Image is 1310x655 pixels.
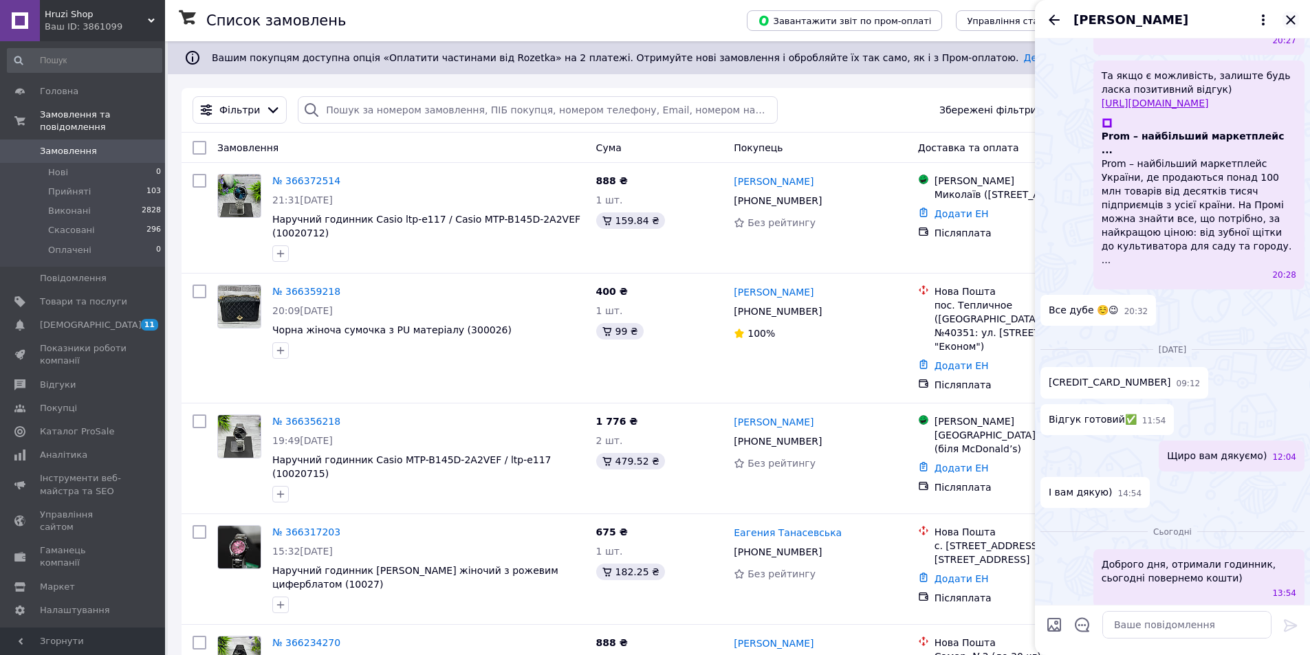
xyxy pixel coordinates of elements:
span: Оплачені [48,244,91,256]
span: Головна [40,85,78,98]
span: 11 [141,319,158,331]
a: Додати ЕН [935,360,989,371]
div: Післяплата [935,480,1128,494]
span: Аналітика [40,449,87,461]
div: [PHONE_NUMBER] [731,191,825,210]
span: Управління сайтом [40,509,127,533]
span: 09:12 10.10.2025 [1177,378,1201,390]
div: [PHONE_NUMBER] [731,432,825,451]
span: 21:31[DATE] [272,195,333,206]
span: Без рейтингу [747,217,816,228]
span: 103 [146,186,161,198]
span: Маркет [40,581,75,593]
span: Доставка та оплата [918,142,1019,153]
span: Без рейтингу [747,568,816,579]
a: Фото товару [217,525,261,569]
div: 159.84 ₴ [596,212,665,229]
span: І вам дякую) [1049,485,1113,500]
a: [PERSON_NAME] [734,175,814,188]
span: 1 шт. [596,305,623,316]
div: 479.52 ₴ [596,453,665,469]
div: [PERSON_NAME] [935,174,1128,188]
span: Показники роботи компанії [40,342,127,367]
span: 20:32 09.10.2025 [1124,306,1148,318]
span: [DATE] [1153,344,1192,356]
span: 1 шт. [596,195,623,206]
span: Гаманець компанії [40,544,127,569]
span: Завантажити звіт по пром-оплаті [758,14,931,27]
span: [DEMOGRAPHIC_DATA] [40,319,142,331]
span: 1 шт. [596,546,623,557]
span: 2 шт. [596,435,623,446]
img: Prom – найбільший маркетплейс ... [1102,118,1113,129]
span: 0 [156,166,161,179]
span: 100% [747,328,775,339]
span: 14:54 10.10.2025 [1118,488,1142,500]
span: Доброго дня, отримали годинник, сьогодні повернемо кошти) [1102,557,1296,585]
span: 13:54 12.10.2025 [1272,588,1296,599]
span: Виконані [48,205,91,217]
div: Післяплата [935,591,1128,605]
span: Фільтри [219,103,260,117]
button: [PERSON_NAME] [1073,11,1271,29]
span: 15:32[DATE] [272,546,333,557]
div: 182.25 ₴ [596,564,665,580]
span: Щиро вам дякуємо) [1167,449,1267,463]
span: 400 ₴ [596,286,628,297]
span: Покупець [734,142,783,153]
span: 20:27 09.10.2025 [1272,35,1296,47]
span: Покупці [40,402,77,414]
a: Додати ЕН [935,463,989,474]
span: 11:54 10.10.2025 [1142,415,1166,427]
span: Hruzi Shop [45,8,148,21]
span: Замовлення [217,142,279,153]
div: Нова Пошта [935,525,1128,539]
div: Миколаїв ([STREET_ADDRESS] [935,188,1128,201]
span: Відгуки [40,379,76,391]
div: Післяплата [935,378,1128,392]
button: Назад [1046,12,1062,28]
span: 888 ₴ [596,637,628,648]
span: Товари та послуги [40,296,127,308]
button: Управління статусами [956,10,1083,31]
a: Наручний годинник Casio ltp-e117 / Casio MTP-B145D-2A2VEF (10020712) [272,214,580,238]
span: Вашим покупцям доступна опція «Оплатити частинами від Rozetka» на 2 платежі. Отримуйте нові замов... [212,52,1084,63]
a: № 366372514 [272,175,340,186]
span: Замовлення та повідомлення [40,109,165,133]
span: Замовлення [40,145,97,157]
img: Фото товару [218,285,261,328]
span: Та якщо є можливість, залиште будь ласка позитивний відгук) [1102,69,1296,110]
span: Відгук готовий✅️ [1049,412,1137,427]
div: [PERSON_NAME] [935,414,1128,428]
div: 12.10.2025 [1040,524,1304,538]
span: Prom – найбільший маркетплейс України, де продаються понад 100 млн товарів від десятків тисяч під... [1102,158,1292,265]
button: Закрити [1282,12,1299,28]
a: Наручний годинник Casio MTP-B145D-2A2VEF / ltp-e117 (10020715) [272,454,552,479]
a: Чорна жіноча сумочка з PU матеріалу (300026) [272,324,512,335]
input: Пошук за номером замовлення, ПІБ покупця, номером телефону, Email, номером накладної [298,96,777,124]
a: Додати ЕН [935,208,989,219]
div: [PHONE_NUMBER] [731,542,825,562]
span: [CREDIT_CARD_NUMBER] [1049,375,1171,390]
span: Прийняті [48,186,91,198]
span: 20:09[DATE] [272,305,333,316]
div: 10.10.2025 [1040,342,1304,356]
span: Інструменти веб-майстра та SEO [40,472,127,497]
span: Повідомлення [40,272,107,285]
span: Каталог ProSale [40,425,114,438]
span: Без рейтингу [747,458,816,469]
a: Фото товару [217,174,261,218]
img: Фото товару [218,415,261,458]
span: Збережені фільтри: [939,103,1040,117]
a: Наручний годинник [PERSON_NAME] жіночий з рожевим циферблатом (10027) [272,565,558,590]
a: [PERSON_NAME] [734,636,814,650]
a: [URL][DOMAIN_NAME] [1102,98,1209,109]
a: № 366317203 [272,526,340,537]
div: с. [STREET_ADDRESS]: вул. [STREET_ADDRESS] [935,539,1128,566]
img: Фото товару [218,175,261,217]
div: Нова Пошта [935,285,1128,298]
a: [PERSON_NAME] [734,285,814,299]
